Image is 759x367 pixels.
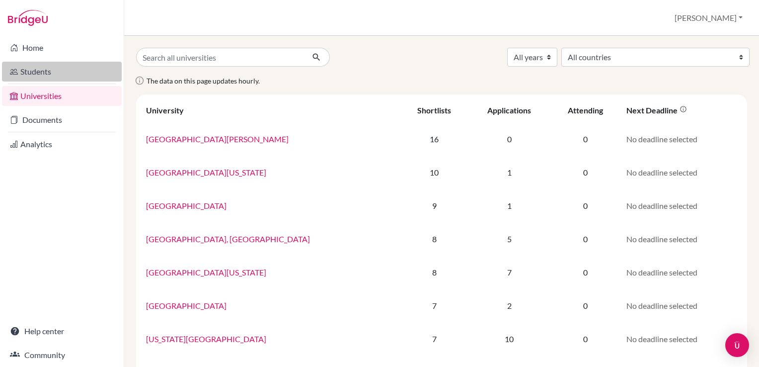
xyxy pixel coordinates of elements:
td: 0 [550,289,620,322]
td: 0 [550,256,620,289]
a: [GEOGRAPHIC_DATA] [146,301,227,310]
td: 0 [550,222,620,256]
span: No deadline selected [626,201,697,210]
span: No deadline selected [626,234,697,244]
td: 5 [468,222,550,256]
td: 0 [550,189,620,222]
td: 0 [468,122,550,156]
a: [US_STATE][GEOGRAPHIC_DATA] [146,334,266,344]
td: 10 [400,156,468,189]
input: Search all universities [136,48,304,67]
td: 0 [550,156,620,189]
td: 7 [468,256,550,289]
td: 1 [468,156,550,189]
a: [GEOGRAPHIC_DATA] [146,201,227,210]
a: Analytics [2,134,122,154]
button: [PERSON_NAME] [670,8,747,27]
a: Help center [2,321,122,341]
div: Attending [568,105,603,115]
td: 0 [550,122,620,156]
td: 10 [468,322,550,356]
td: 2 [468,289,550,322]
span: The data on this page updates hourly. [147,77,260,85]
td: 1 [468,189,550,222]
td: 8 [400,256,468,289]
td: 16 [400,122,468,156]
a: [GEOGRAPHIC_DATA][US_STATE] [146,168,266,177]
a: Home [2,38,122,58]
span: No deadline selected [626,168,697,177]
img: Bridge-U [8,10,48,26]
a: [GEOGRAPHIC_DATA], [GEOGRAPHIC_DATA] [146,234,310,244]
span: No deadline selected [626,301,697,310]
a: Students [2,62,122,82]
a: Documents [2,110,122,130]
td: 7 [400,289,468,322]
a: Universities [2,86,122,106]
div: Next deadline [626,105,687,115]
td: 7 [400,322,468,356]
div: Open Intercom Messenger [725,333,749,357]
td: 0 [550,322,620,356]
a: Community [2,345,122,365]
div: Applications [487,105,531,115]
span: No deadline selected [626,268,697,277]
span: No deadline selected [626,134,697,144]
td: 9 [400,189,468,222]
td: 8 [400,222,468,256]
a: [GEOGRAPHIC_DATA][PERSON_NAME] [146,134,289,144]
a: [GEOGRAPHIC_DATA][US_STATE] [146,268,266,277]
div: Shortlists [417,105,451,115]
th: University [140,98,400,122]
span: No deadline selected [626,334,697,344]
